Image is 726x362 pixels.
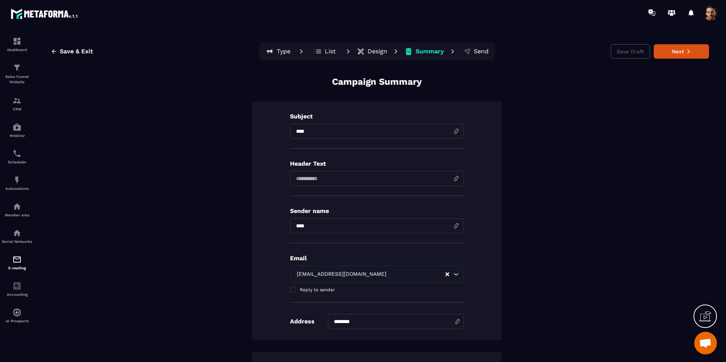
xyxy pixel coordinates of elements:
a: automationsautomationsMember area [2,196,32,223]
span: [EMAIL_ADDRESS][DOMAIN_NAME] [295,270,388,278]
p: Summary [416,48,444,55]
a: schedulerschedulerScheduler [2,143,32,170]
p: Subject [290,113,464,120]
a: formationformationSales Funnel Website [2,57,32,90]
a: Mở cuộc trò chuyện [694,332,717,354]
span: Save & Exit [60,48,93,55]
img: social-network [12,228,22,238]
p: Accounting [2,292,32,297]
button: Next [654,44,709,59]
p: CRM [2,107,32,111]
button: Design [355,44,389,59]
p: Type [277,48,290,55]
button: Send [459,44,493,59]
img: formation [12,37,22,46]
a: formationformationCRM [2,90,32,117]
button: Type [261,44,295,59]
a: automationsautomationsWebinar [2,117,32,143]
p: Webinar [2,134,32,138]
p: List [325,48,336,55]
button: Clear Selected [445,272,449,277]
img: automations [12,202,22,211]
p: Dashboard [2,48,32,52]
span: Reply to sender [300,287,335,292]
p: Social Networks [2,239,32,244]
img: email [12,255,22,264]
img: formation [12,63,22,72]
p: E-mailing [2,266,32,270]
button: List [308,44,342,59]
img: automations [12,123,22,132]
a: automationsautomationsAutomations [2,170,32,196]
button: Summary [402,44,446,59]
p: Sender name [290,207,464,214]
p: Automations [2,186,32,191]
img: formation [12,96,22,105]
a: emailemailE-mailing [2,249,32,276]
img: logo [11,7,79,20]
p: Campaign Summary [332,76,422,88]
img: automations [12,176,22,185]
img: scheduler [12,149,22,158]
p: Member area [2,213,32,217]
p: Send [474,48,489,55]
button: Save & Exit [45,45,99,58]
img: accountant [12,281,22,291]
p: Address [290,318,315,325]
p: IA Prospects [2,319,32,323]
p: Email [290,255,464,262]
a: formationformationDashboard [2,31,32,57]
img: automations [12,308,22,317]
input: Search for option [388,270,445,278]
a: accountantaccountantAccounting [2,276,32,302]
p: Design [368,48,387,55]
a: social-networksocial-networkSocial Networks [2,223,32,249]
div: Search for option [290,266,464,283]
p: Scheduler [2,160,32,164]
p: Header Text [290,160,464,167]
p: Sales Funnel Website [2,74,32,85]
